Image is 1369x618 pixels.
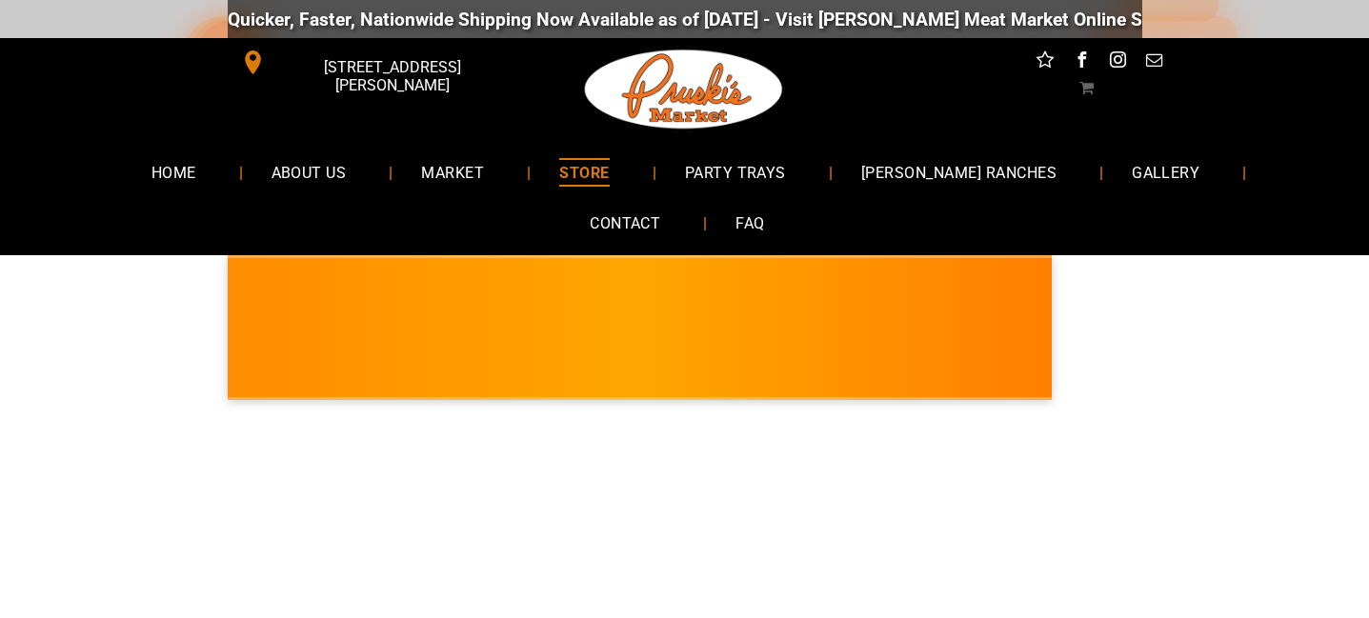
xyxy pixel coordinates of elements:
[833,147,1085,197] a: [PERSON_NAME] RANCHES
[707,198,793,249] a: FAQ
[561,198,689,249] a: CONTACT
[1069,48,1094,77] a: facebook
[123,147,225,197] a: HOME
[1141,48,1166,77] a: email
[228,48,519,77] a: [STREET_ADDRESS][PERSON_NAME]
[243,147,375,197] a: ABOUT US
[1105,48,1130,77] a: instagram
[581,38,787,141] img: Pruski-s+Market+HQ+Logo2-1920w.png
[531,147,637,197] a: STORE
[393,147,513,197] a: MARKET
[1103,147,1228,197] a: GALLERY
[269,49,514,104] span: [STREET_ADDRESS][PERSON_NAME]
[1033,48,1057,77] a: Social network
[656,147,815,197] a: PARTY TRAYS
